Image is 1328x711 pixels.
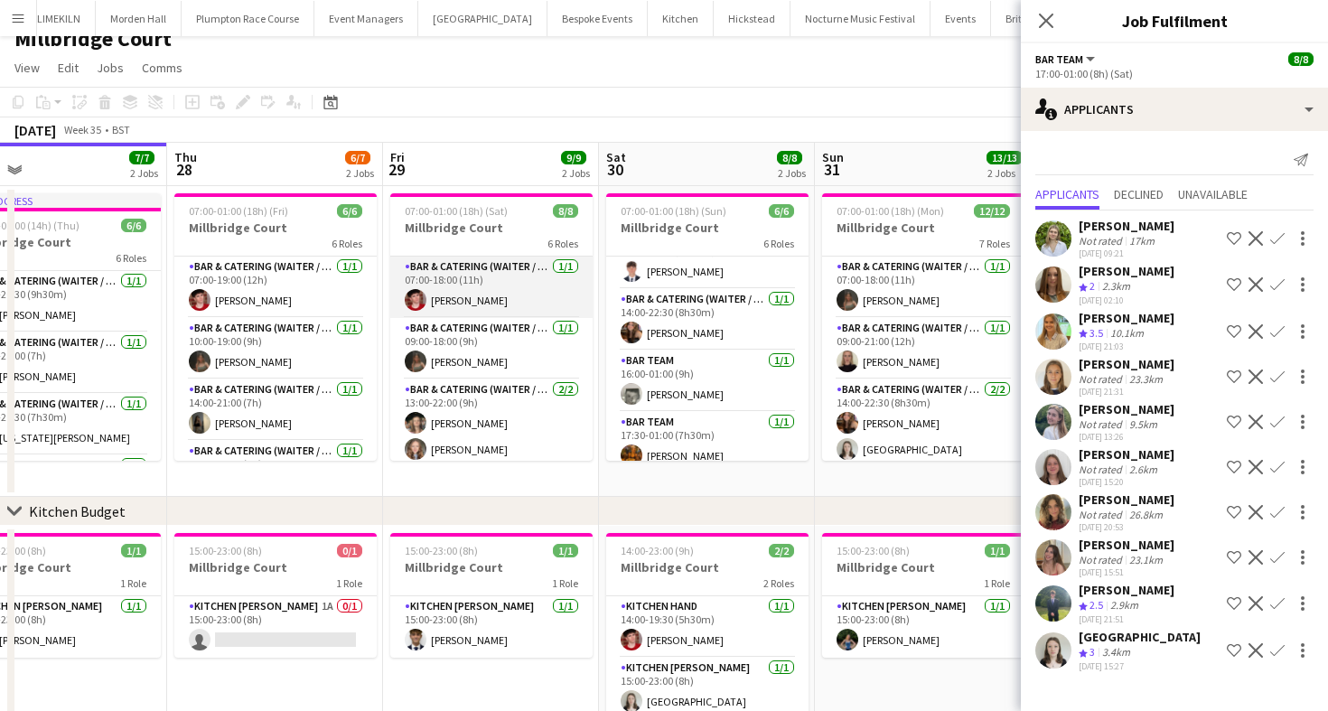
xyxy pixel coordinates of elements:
button: Bespoke Events [547,1,648,36]
app-card-role: Bar & Catering (Waiter / waitress)1/109:00-21:00 (12h)[PERSON_NAME] [822,318,1024,379]
button: Event Managers [314,1,418,36]
span: 15:00-23:00 (8h) [837,544,910,557]
app-card-role: Bar Team1/117:30-01:00 (7h30m)[PERSON_NAME] [606,412,809,473]
span: 1 Role [120,576,146,590]
app-job-card: 15:00-23:00 (8h)0/1Millbridge Court1 RoleKitchen [PERSON_NAME]1A0/115:00-23:00 (8h) [174,533,377,658]
div: [DATE] 09:21 [1079,248,1174,259]
span: Jobs [97,60,124,76]
app-card-role: Bar & Catering (Waiter / waitress)1/107:00-18:00 (11h)[PERSON_NAME] [822,257,1024,318]
div: 26.8km [1126,508,1166,521]
div: 07:00-01:00 (18h) (Mon)12/12Millbridge Court7 RolesBar & Catering (Waiter / waitress)1/107:00-18:... [822,193,1024,461]
button: Bar Team [1035,52,1098,66]
div: [PERSON_NAME] [1079,582,1174,598]
div: 2 Jobs [130,166,158,180]
div: Not rated [1079,508,1126,521]
app-card-role: Bar & Catering (Waiter / waitress)1/114:00-22:00 (8h) [174,441,377,502]
span: 29 [388,159,405,180]
div: [GEOGRAPHIC_DATA] [1079,629,1201,645]
span: 2/2 [769,544,794,557]
button: Kitchen [648,1,714,36]
div: 15:00-23:00 (8h)1/1Millbridge Court1 RoleKitchen [PERSON_NAME]1/115:00-23:00 (8h)[PERSON_NAME] [822,533,1024,658]
span: 6 Roles [763,237,794,250]
button: LIMEKILN [23,1,96,36]
div: 2 Jobs [778,166,806,180]
span: 0/1 [337,544,362,557]
span: 6/7 [345,151,370,164]
span: 28 [172,159,197,180]
app-card-role: Bar & Catering (Waiter / waitress)1/109:00-18:00 (9h)[PERSON_NAME] [390,318,593,379]
h3: Millbridge Court [390,220,593,236]
div: [PERSON_NAME] [1079,218,1174,234]
button: Plumpton Race Course [182,1,314,36]
span: 8/8 [1288,52,1314,66]
h1: Millbridge Court [14,25,172,52]
span: 7/7 [129,151,154,164]
app-card-role: Bar & Catering (Waiter / waitress)1/114:00-21:30 (7h30m)[PERSON_NAME] [606,228,809,289]
span: 07:00-01:00 (18h) (Sun) [621,204,726,218]
div: 2 Jobs [346,166,374,180]
div: 2.3km [1099,279,1134,295]
span: Edit [58,60,79,76]
span: 3.5 [1090,326,1103,340]
span: 6 Roles [547,237,578,250]
app-card-role: Bar & Catering (Waiter / waitress)1/110:00-19:00 (9h)[PERSON_NAME] [174,318,377,379]
a: Edit [51,56,86,80]
app-job-card: 07:00-01:00 (18h) (Sat)8/8Millbridge Court6 RolesBar & Catering (Waiter / waitress)1/107:00-18:00... [390,193,593,461]
div: 9.5km [1126,417,1161,431]
div: Not rated [1079,234,1126,248]
app-card-role: Bar & Catering (Waiter / waitress)1/107:00-19:00 (12h)[PERSON_NAME] [174,257,377,318]
h3: Millbridge Court [606,220,809,236]
span: 30 [603,159,626,180]
span: 6 Roles [116,251,146,265]
span: 15:00-23:00 (8h) [405,544,478,557]
a: View [7,56,47,80]
div: 2.9km [1107,598,1142,613]
app-job-card: 07:00-01:00 (18h) (Fri)6/6Millbridge Court6 RolesBar & Catering (Waiter / waitress)1/107:00-19:00... [174,193,377,461]
app-card-role: Bar Team1/116:00-01:00 (9h)[PERSON_NAME] [606,351,809,412]
div: [PERSON_NAME] [1079,491,1174,508]
span: 2 Roles [763,576,794,590]
span: 15:00-23:00 (8h) [189,544,262,557]
div: 23.1km [1126,553,1166,566]
app-card-role: Kitchen [PERSON_NAME]1/115:00-23:00 (8h)[PERSON_NAME] [390,596,593,658]
app-card-role: Bar & Catering (Waiter / waitress)2/213:00-22:00 (9h)[PERSON_NAME][PERSON_NAME] [390,379,593,467]
span: 8/8 [777,151,802,164]
span: 31 [819,159,844,180]
span: 8/8 [553,204,578,218]
button: Nocturne Music Festival [790,1,931,36]
span: Declined [1114,188,1164,201]
h3: Millbridge Court [606,559,809,575]
span: 6/6 [121,219,146,232]
div: [DATE] 21:03 [1079,341,1174,352]
h3: Millbridge Court [822,220,1024,236]
a: Comms [135,56,190,80]
div: BST [112,123,130,136]
div: 2.6km [1126,463,1161,476]
span: Sun [822,149,844,165]
div: [DATE] 21:51 [1079,613,1174,625]
h3: Millbridge Court [822,559,1024,575]
div: Not rated [1079,372,1126,386]
div: 10.1km [1107,326,1147,341]
span: View [14,60,40,76]
app-job-card: 07:00-01:00 (18h) (Sun)6/6Millbridge Court6 Roles09:00-19:00 (10h)[PERSON_NAME]Bar & Catering (Wa... [606,193,809,461]
span: 1 Role [336,576,362,590]
app-job-card: 15:00-23:00 (8h)1/1Millbridge Court1 RoleKitchen [PERSON_NAME]1/115:00-23:00 (8h)[PERSON_NAME] [390,533,593,658]
app-card-role: Kitchen Hand1/114:00-19:30 (5h30m)[PERSON_NAME] [606,596,809,658]
button: Morden Hall [96,1,182,36]
span: 9/9 [561,151,586,164]
div: [DATE] 13:26 [1079,431,1174,443]
span: 6/6 [769,204,794,218]
span: Week 35 [60,123,105,136]
span: 3 [1090,645,1095,659]
div: [PERSON_NAME] [1079,401,1174,417]
div: 17:00-01:00 (8h) (Sat) [1035,67,1314,80]
h3: Millbridge Court [390,559,593,575]
span: 1/1 [985,544,1010,557]
div: [DATE] 21:31 [1079,386,1174,398]
app-card-role: Bar & Catering (Waiter / waitress)1/107:00-18:00 (11h)[PERSON_NAME] [390,257,593,318]
span: 07:00-01:00 (18h) (Fri) [189,204,288,218]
